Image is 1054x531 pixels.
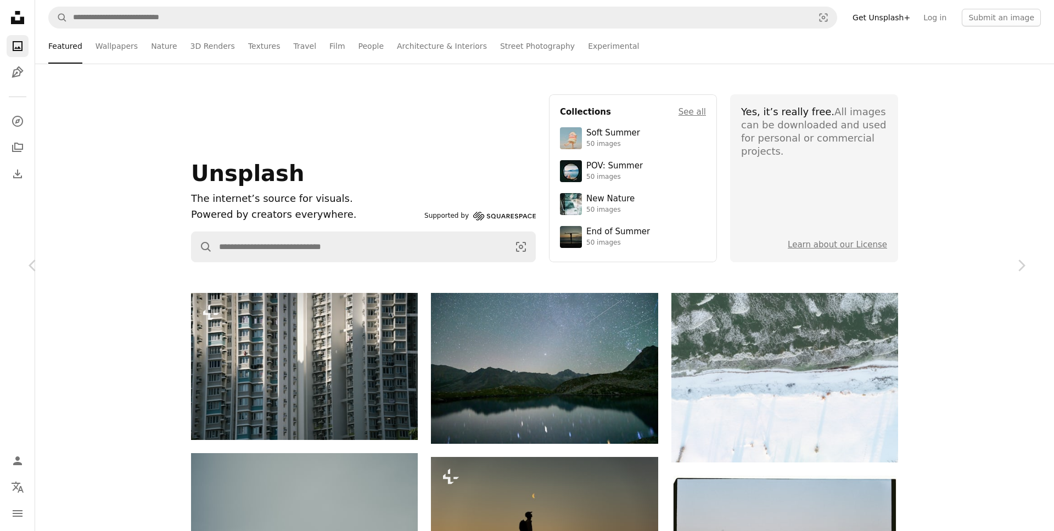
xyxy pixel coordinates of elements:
[358,29,384,64] a: People
[560,105,611,118] h4: Collections
[560,127,582,149] img: premium_photo-1749544311043-3a6a0c8d54af
[586,194,635,205] div: New Nature
[560,226,582,248] img: premium_photo-1754398386796-ea3dec2a6302
[7,137,29,159] a: Collections
[7,450,29,472] a: Log in / Sign up
[190,29,235,64] a: 3D Renders
[671,372,898,382] a: Snow covered landscape with frozen water
[96,29,138,64] a: Wallpapers
[917,9,953,26] a: Log in
[586,161,643,172] div: POV: Summer
[151,29,177,64] a: Nature
[329,29,345,64] a: Film
[560,193,582,215] img: premium_photo-1755037089989-422ee333aef9
[192,232,212,262] button: Search Unsplash
[586,239,650,247] div: 50 images
[586,227,650,238] div: End of Summer
[248,29,281,64] a: Textures
[560,226,706,248] a: End of Summer50 images
[49,7,68,28] button: Search Unsplash
[7,35,29,57] a: Photos
[431,293,658,444] img: Starry night sky over a calm mountain lake
[191,207,420,223] p: Powered by creators everywhere.
[424,210,536,223] a: Supported by
[586,128,640,139] div: Soft Summer
[500,29,575,64] a: Street Photography
[846,9,917,26] a: Get Unsplash+
[788,240,887,250] a: Learn about our License
[741,106,834,117] span: Yes, it’s really free.
[191,161,304,186] span: Unsplash
[7,163,29,185] a: Download History
[679,105,706,118] a: See all
[7,110,29,132] a: Explore
[586,173,643,182] div: 50 images
[48,7,837,29] form: Find visuals sitewide
[191,191,420,207] h1: The internet’s source for visuals.
[507,232,535,262] button: Visual search
[586,206,635,214] div: 50 images
[560,160,582,182] img: premium_photo-1753820185677-ab78a372b033
[293,29,316,64] a: Travel
[191,231,536,262] form: Find visuals sitewide
[7,61,29,83] a: Illustrations
[560,127,706,149] a: Soft Summer50 images
[586,140,640,149] div: 50 images
[962,9,1041,26] button: Submit an image
[560,160,706,182] a: POV: Summer50 images
[397,29,487,64] a: Architecture & Interiors
[810,7,837,28] button: Visual search
[988,213,1054,318] a: Next
[588,29,639,64] a: Experimental
[560,193,706,215] a: New Nature50 images
[7,476,29,498] button: Language
[741,105,887,158] div: All images can be downloaded and used for personal or commercial projects.
[431,363,658,373] a: Starry night sky over a calm mountain lake
[7,502,29,524] button: Menu
[191,293,418,440] img: Tall apartment buildings with many windows and balconies.
[191,361,418,371] a: Tall apartment buildings with many windows and balconies.
[671,293,898,462] img: Snow covered landscape with frozen water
